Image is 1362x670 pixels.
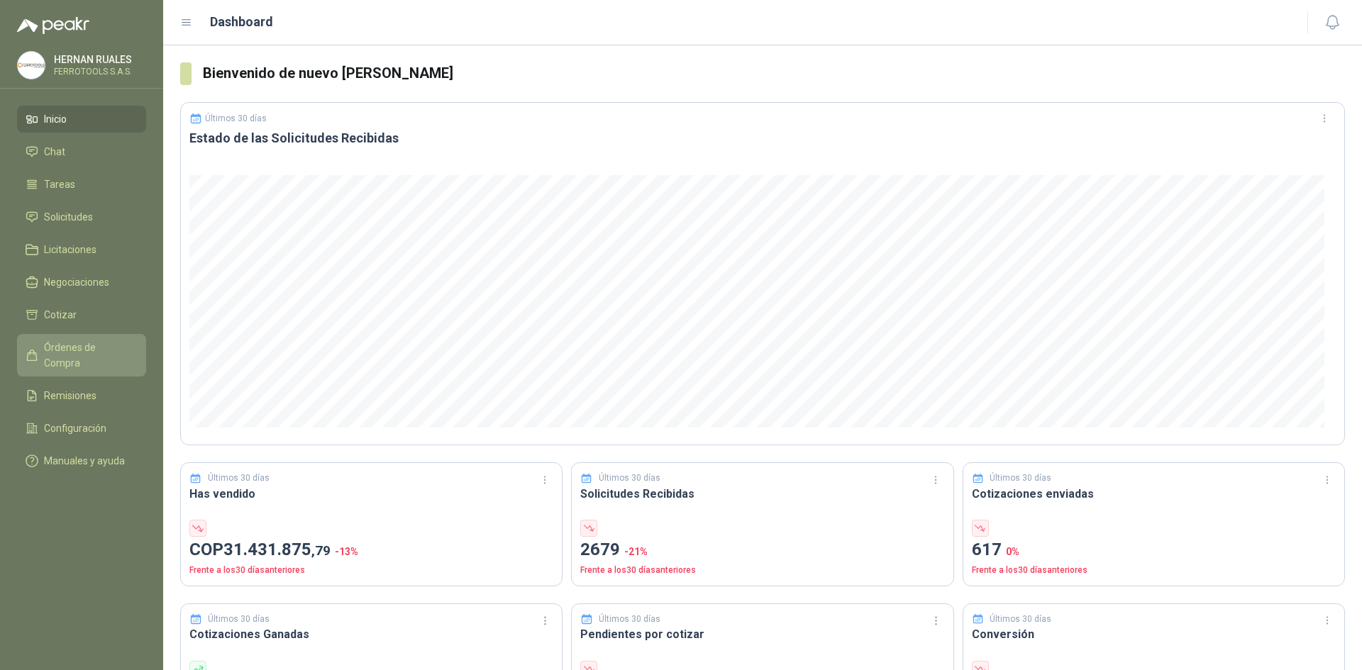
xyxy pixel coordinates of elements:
[1006,546,1019,557] span: 0 %
[990,613,1051,626] p: Últimos 30 días
[17,203,146,230] a: Solicitudes
[580,485,944,503] h3: Solicitudes Recibidas
[17,236,146,263] a: Licitaciones
[17,301,146,328] a: Cotizar
[44,388,96,403] span: Remisiones
[311,542,331,559] span: ,79
[990,471,1051,485] p: Últimos 30 días
[189,564,553,577] p: Frente a los 30 días anteriores
[54,55,143,65] p: HERNAN RUALES
[580,564,944,577] p: Frente a los 30 días anteriores
[972,485,1336,503] h3: Cotizaciones enviadas
[580,537,944,564] p: 2679
[44,111,67,127] span: Inicio
[44,453,125,469] span: Manuales y ayuda
[44,420,106,436] span: Configuración
[972,625,1336,643] h3: Conversión
[335,546,358,557] span: -13 %
[189,130,1336,147] h3: Estado de las Solicitudes Recibidas
[17,334,146,376] a: Órdenes de Compra
[17,447,146,474] a: Manuales y ayuda
[44,307,77,323] span: Cotizar
[54,67,143,76] p: FERROTOOLS S.A.S.
[17,415,146,442] a: Configuración
[189,537,553,564] p: COP
[624,546,648,557] span: -21 %
[972,537,1336,564] p: 617
[44,144,65,160] span: Chat
[189,625,553,643] h3: Cotizaciones Ganadas
[44,242,96,257] span: Licitaciones
[208,471,270,485] p: Últimos 30 días
[44,209,93,225] span: Solicitudes
[44,177,75,192] span: Tareas
[17,382,146,409] a: Remisiones
[972,564,1336,577] p: Frente a los 30 días anteriores
[17,171,146,198] a: Tareas
[17,17,89,34] img: Logo peakr
[189,485,553,503] h3: Has vendido
[580,625,944,643] h3: Pendientes por cotizar
[205,113,267,123] p: Últimos 30 días
[599,613,660,626] p: Últimos 30 días
[599,471,660,485] p: Últimos 30 días
[44,340,133,371] span: Órdenes de Compra
[210,12,273,32] h1: Dashboard
[17,269,146,296] a: Negociaciones
[44,274,109,290] span: Negociaciones
[223,540,331,559] span: 31.431.875
[203,62,1345,84] h3: Bienvenido de nuevo [PERSON_NAME]
[17,106,146,133] a: Inicio
[17,138,146,165] a: Chat
[208,613,270,626] p: Últimos 30 días
[18,52,45,79] img: Company Logo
